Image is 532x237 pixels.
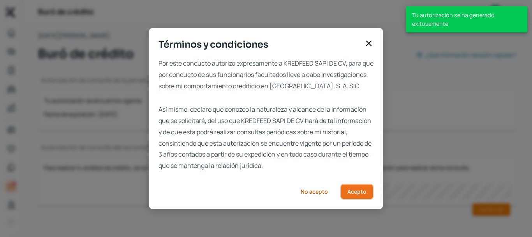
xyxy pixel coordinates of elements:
span: Términos y condiciones [159,37,361,52]
span: Así mismo, declaro que conozco la naturaleza y alcance de la información que se solicitará, del u... [159,104,373,171]
span: Por este conducto autorizo expresamente a KREDFEED SAPI DE CV, para que por conducto de sus funci... [159,58,373,91]
span: Acepto [347,189,366,194]
div: Tu autorización se ha generado exitosamente [406,6,527,32]
span: No acepto [301,189,328,194]
button: No acepto [294,184,334,200]
button: Acepto [340,184,373,200]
